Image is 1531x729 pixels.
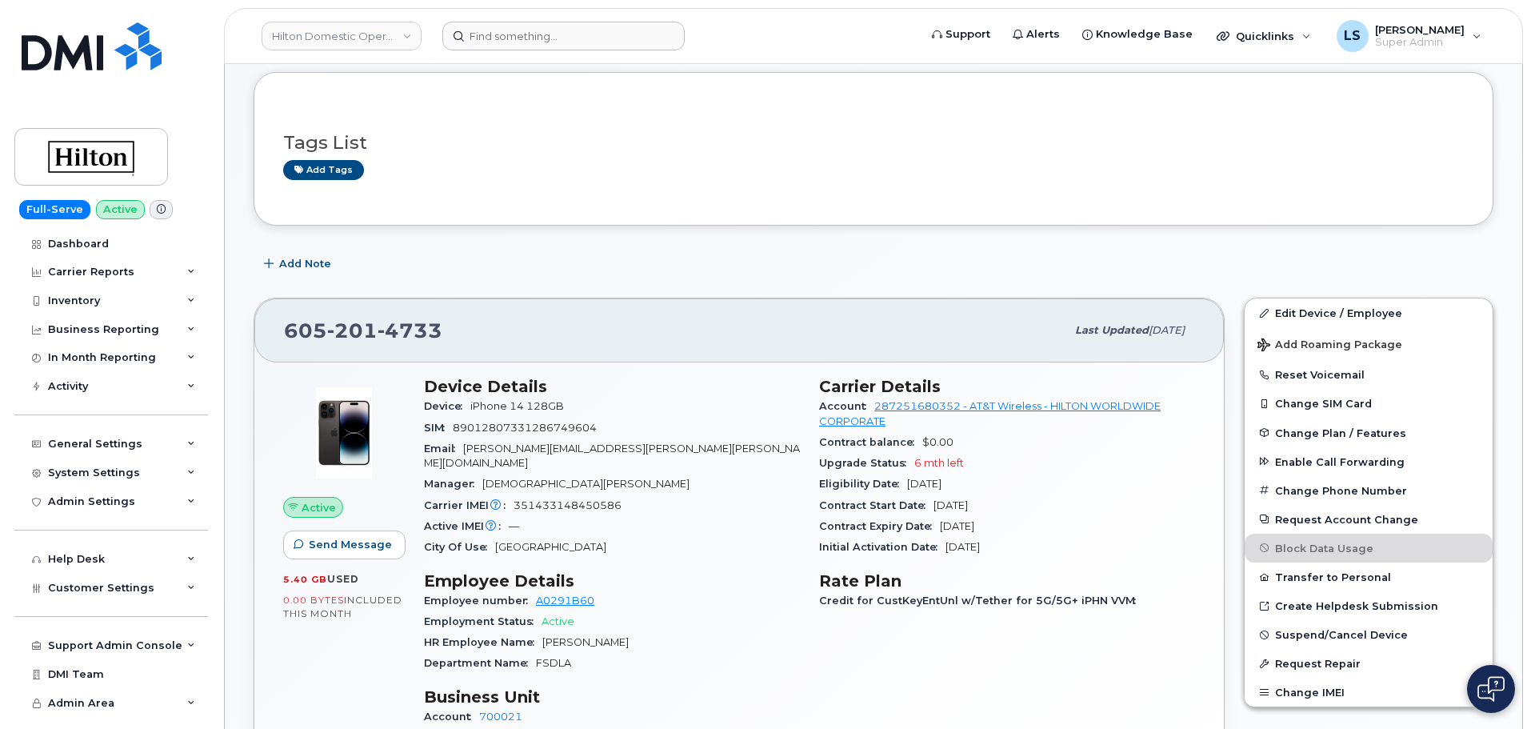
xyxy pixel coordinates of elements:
a: Hilton Domestic Operating Company Inc [262,22,422,50]
a: Edit Device / Employee [1245,298,1493,327]
span: City Of Use [424,541,495,553]
span: [DATE] [945,541,980,553]
h3: Tags List [283,133,1464,153]
button: Suspend/Cancel Device [1245,620,1493,649]
span: Active IMEI [424,520,509,532]
span: 89012807331286749604 [453,422,597,434]
span: Employment Status [424,615,542,627]
span: Manager [424,478,482,490]
span: [PERSON_NAME] [542,636,629,648]
button: Change IMEI [1245,678,1493,707]
img: image20231002-3703462-njx0qo.jpeg [296,385,392,481]
span: Enable Call Forwarding [1275,455,1405,467]
span: Knowledge Base [1096,26,1193,42]
h3: Device Details [424,377,800,396]
span: SIM [424,422,453,434]
span: FSDLA [536,657,571,669]
span: Alerts [1026,26,1060,42]
a: Support [921,18,1001,50]
span: Carrier IMEI [424,499,514,511]
span: used [327,573,359,585]
span: Suspend/Cancel Device [1275,629,1408,641]
span: 605 [284,318,442,342]
span: Department Name [424,657,536,669]
span: Send Message [309,537,392,552]
span: Employee number [424,595,536,607]
span: Active [302,500,336,515]
span: Email [424,443,463,455]
div: Quicklinks [1205,20,1322,52]
a: 700021 [479,711,522,723]
span: Add Note [279,256,331,271]
span: [DATE] [933,499,968,511]
button: Request Account Change [1245,505,1493,534]
a: Alerts [1001,18,1071,50]
button: Change Plan / Features [1245,419,1493,447]
button: Change Phone Number [1245,476,1493,505]
span: Contract Start Date [819,499,933,511]
a: Create Helpdesk Submission [1245,591,1493,620]
span: [DATE] [907,478,941,490]
span: Contract Expiry Date [819,520,940,532]
span: Quicklinks [1236,30,1294,42]
span: 201 [327,318,378,342]
span: [DATE] [940,520,974,532]
span: LS [1344,26,1361,46]
a: 287251680352 - AT&T Wireless - HILTON WORLDWIDE CORPORATE [819,400,1161,427]
span: Support [945,26,990,42]
span: 5.40 GB [283,574,327,585]
h3: Rate Plan [819,571,1195,591]
button: Request Repair [1245,649,1493,678]
span: Initial Activation Date [819,541,945,553]
span: Active [542,615,574,627]
span: HR Employee Name [424,636,542,648]
span: 351433148450586 [514,499,622,511]
span: [PERSON_NAME] [1375,23,1465,36]
span: Account [424,711,479,723]
span: 0.00 Bytes [283,595,344,606]
span: [GEOGRAPHIC_DATA] [495,541,606,553]
span: 4733 [378,318,442,342]
span: Device [424,400,470,412]
a: Knowledge Base [1071,18,1204,50]
span: 6 mth left [914,457,964,469]
button: Change SIM Card [1245,389,1493,418]
button: Enable Call Forwarding [1245,447,1493,476]
a: A0291B60 [536,595,594,607]
span: Super Admin [1375,36,1465,49]
span: Account [819,400,874,412]
h3: Carrier Details [819,377,1195,396]
button: Transfer to Personal [1245,563,1493,591]
img: Open chat [1477,676,1505,702]
button: Send Message [283,531,406,559]
span: Eligibility Date [819,478,907,490]
button: Reset Voicemail [1245,360,1493,389]
button: Add Roaming Package [1245,327,1493,360]
span: [PERSON_NAME][EMAIL_ADDRESS][PERSON_NAME][PERSON_NAME][DOMAIN_NAME] [424,443,800,469]
button: Add Note [254,250,345,278]
span: $0.00 [922,436,953,448]
span: [DATE] [1149,324,1185,336]
span: Change Plan / Features [1275,427,1406,439]
div: Luke Shomaker [1325,20,1493,52]
span: Last updated [1075,324,1149,336]
span: Upgrade Status [819,457,914,469]
span: Add Roaming Package [1257,338,1402,354]
h3: Employee Details [424,571,800,591]
span: Contract balance [819,436,922,448]
a: Add tags [283,160,364,180]
span: Credit for CustKeyEntUnl w/Tether for 5G/5G+ iPHN VVM [819,595,1144,607]
span: — [509,520,519,532]
h3: Business Unit [424,687,800,707]
button: Block Data Usage [1245,534,1493,563]
span: [DEMOGRAPHIC_DATA][PERSON_NAME] [482,478,690,490]
span: iPhone 14 128GB [470,400,564,412]
input: Find something... [442,22,685,50]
